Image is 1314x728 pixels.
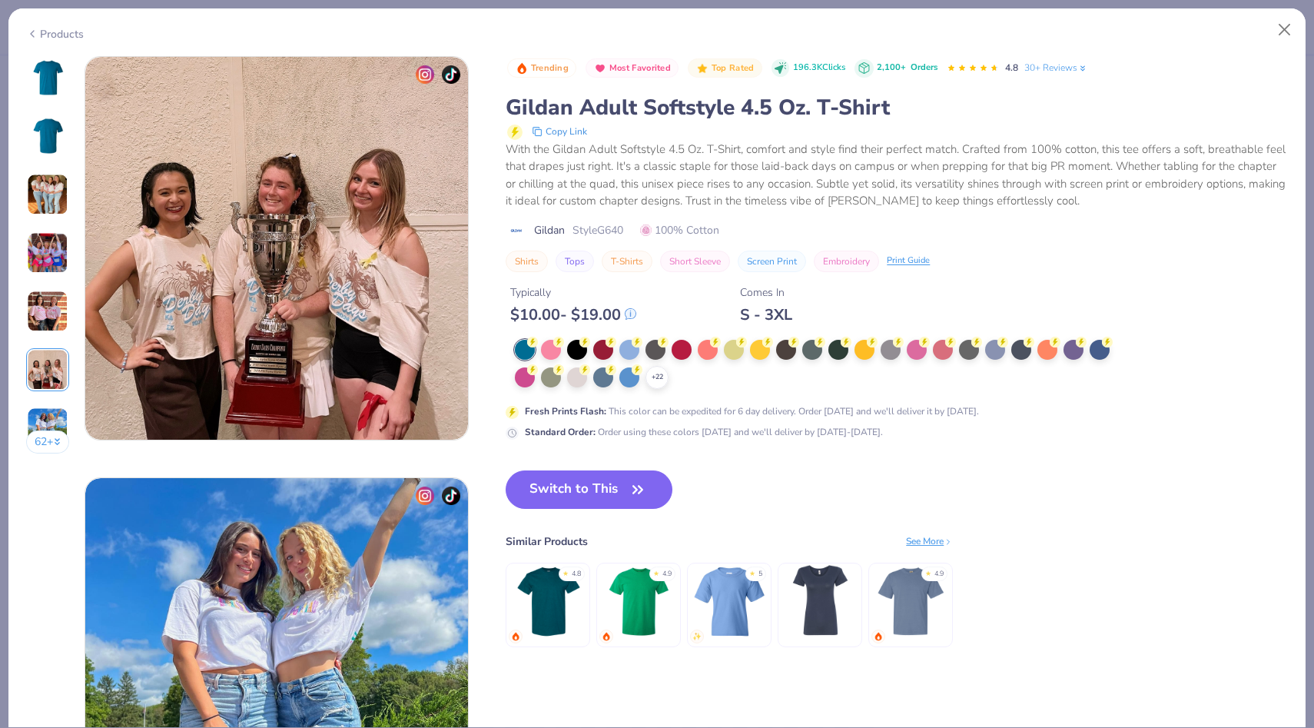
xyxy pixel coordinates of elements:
[531,64,569,72] span: Trending
[506,141,1288,210] div: With the Gildan Adult Softstyle 4.5 Oz. T-Shirt, comfort and style find their perfect match. Craf...
[586,58,679,78] button: Badge Button
[712,64,755,72] span: Top Rated
[740,284,792,301] div: Comes In
[29,118,66,155] img: Back
[749,569,755,575] div: ★
[525,404,979,418] div: This color can be expedited for 6 day delivery. Order [DATE] and we'll deliver it by [DATE].
[934,569,944,580] div: 4.9
[693,565,766,638] img: Gildan Youth Heavy Cotton 5.3 Oz. T-Shirt
[442,65,460,84] img: tiktok-icon.png
[506,251,548,272] button: Shirts
[510,284,636,301] div: Typically
[609,64,671,72] span: Most Favorited
[506,470,672,509] button: Switch to This
[416,487,434,505] img: insta-icon.png
[512,565,585,638] img: Gildan Adult Heavy Cotton T-Shirt
[506,534,588,550] div: Similar Products
[740,305,792,324] div: S - 3XL
[506,93,1288,122] div: Gildan Adult Softstyle 4.5 Oz. T-Shirt
[510,305,636,324] div: $ 10.00 - $ 19.00
[814,251,879,272] button: Embroidery
[416,65,434,84] img: insta-icon.png
[738,251,806,272] button: Screen Print
[516,62,528,75] img: Trending sort
[1270,15,1299,45] button: Close
[602,632,611,641] img: trending.gif
[1005,61,1018,74] span: 4.8
[660,251,730,272] button: Short Sleeve
[947,56,999,81] div: 4.8 Stars
[27,407,68,449] img: User generated content
[653,569,659,575] div: ★
[696,62,708,75] img: Top Rated sort
[877,61,937,75] div: 2,100+
[527,122,592,141] button: copy to clipboard
[525,405,606,417] strong: Fresh Prints Flash :
[594,62,606,75] img: Most Favorited sort
[688,58,762,78] button: Badge Button
[793,61,845,75] span: 196.3K Clicks
[784,565,857,638] img: Next Level Ladies' Ideal T-Shirt
[507,58,576,78] button: Badge Button
[925,569,931,575] div: ★
[692,632,702,641] img: newest.gif
[27,232,68,274] img: User generated content
[652,372,663,383] span: + 22
[556,251,594,272] button: Tops
[640,222,719,238] span: 100% Cotton
[874,632,883,641] img: trending.gif
[29,59,66,96] img: Front
[506,224,526,237] img: brand logo
[511,632,520,641] img: trending.gif
[26,26,84,42] div: Products
[887,254,930,268] div: Print Guide
[85,57,468,440] img: 4355df04-9e9f-4339-adeb-14ba2abe0064
[562,569,569,575] div: ★
[1024,61,1088,75] a: 30+ Reviews
[525,426,596,438] strong: Standard Order :
[26,430,70,454] button: 62+
[758,569,762,580] div: 5
[572,222,623,238] span: Style G640
[662,569,672,580] div: 4.9
[27,349,68,391] img: User generated content
[27,291,68,332] img: User generated content
[602,251,652,272] button: T-Shirts
[534,222,565,238] span: Gildan
[572,569,581,580] div: 4.8
[602,565,675,638] img: Gildan Adult Ultra Cotton 6 Oz. T-Shirt
[442,487,460,505] img: tiktok-icon.png
[906,534,953,548] div: See More
[525,425,883,439] div: Order using these colors [DATE] and we'll deliver by [DATE]-[DATE].
[27,174,68,215] img: User generated content
[874,565,947,638] img: Comfort Colors Adult Heavyweight T-Shirt
[911,61,937,73] span: Orders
